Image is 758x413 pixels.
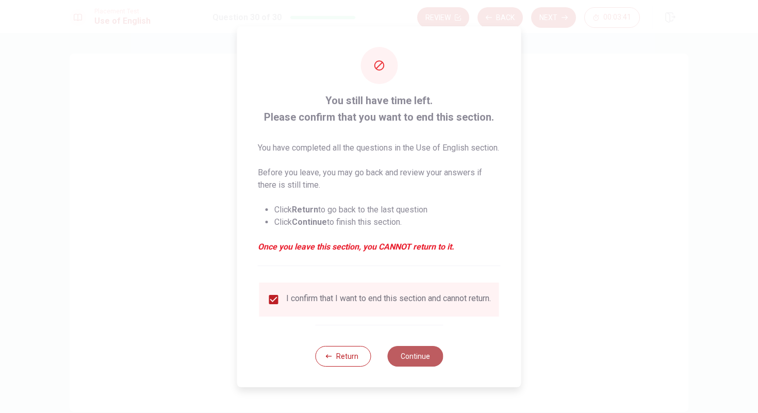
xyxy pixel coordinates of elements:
[286,293,491,306] div: I confirm that I want to end this section and cannot return.
[274,216,501,228] li: Click to finish this section.
[292,205,318,214] strong: Return
[258,142,501,154] p: You have completed all the questions in the Use of English section.
[315,346,371,367] button: Return
[258,167,501,191] p: Before you leave, you may go back and review your answers if there is still time.
[258,92,501,125] span: You still have time left. Please confirm that you want to end this section.
[292,217,327,227] strong: Continue
[258,241,501,253] em: Once you leave this section, you CANNOT return to it.
[274,204,501,216] li: Click to go back to the last question
[387,346,443,367] button: Continue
